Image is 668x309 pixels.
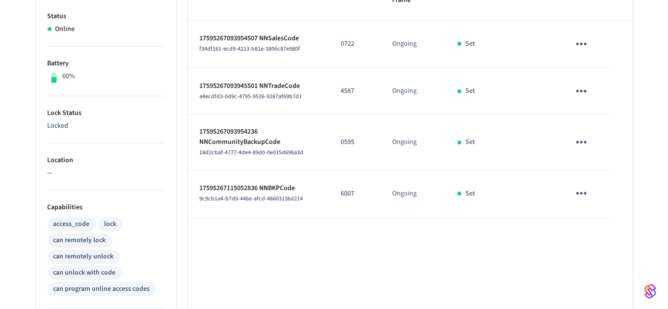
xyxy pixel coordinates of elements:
[380,21,446,68] td: Ongoing
[200,45,300,53] span: f34df161-ecd9-4213-b81e-3806c87e980f
[105,219,117,229] div: lock
[200,148,304,157] span: 18d2cbaf-4777-4de4-89d0-0e015d696a3d
[55,24,75,34] p: Online
[341,189,369,199] p: 6007
[48,121,164,131] p: Locked
[48,58,164,69] p: Battery
[53,268,116,278] div: can unlock with code
[644,283,656,299] img: SeamLogoGradient.69752ec5.svg
[341,39,369,49] p: 0722
[53,284,150,294] div: can program online access codes
[53,235,106,246] div: can remotely lock
[380,115,446,170] td: Ongoing
[48,202,164,213] p: Capabilities
[62,71,75,82] p: 60%
[53,252,114,262] div: can remotely unlock
[200,127,318,147] p: 17595267093954236 NNCommunityBackupCode
[380,68,446,115] td: Ongoing
[48,168,164,178] p: —
[200,183,318,194] p: 17595267115052836 NNBKPCode
[465,137,475,147] p: Set
[200,195,303,203] span: 9c9cb1a4-b7d9-446e-afcd-46603136d214
[380,170,446,217] td: Ongoing
[341,137,369,147] p: 0595
[200,33,318,44] p: 17595267093954507 NNSalesCode
[48,108,164,118] p: Lock Status
[465,189,475,199] p: Set
[53,219,90,229] div: access_code
[200,81,318,91] p: 17595267093945501 NNTradeCode
[200,92,302,101] span: a4ecdfd3-0d9c-4795-9526-9287af69b7d1
[48,11,164,22] p: Status
[341,86,369,96] p: 4587
[48,155,164,166] p: Location
[465,86,475,96] p: Set
[465,39,475,49] p: Set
